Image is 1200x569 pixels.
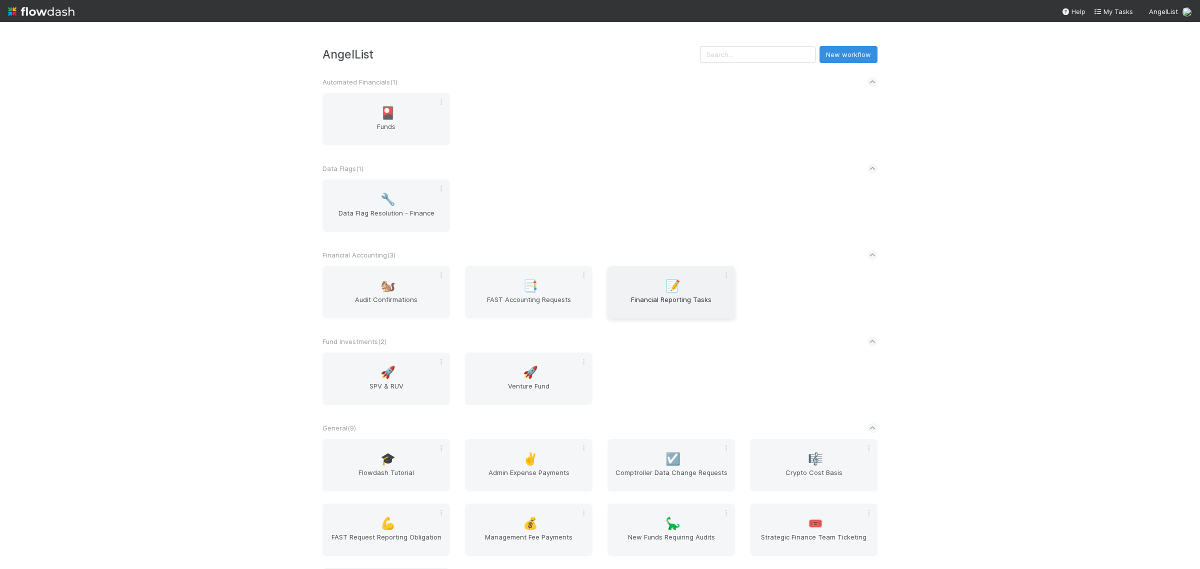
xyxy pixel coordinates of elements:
[322,251,395,259] span: Financial Accounting ( 3 )
[8,3,74,20] img: logo-inverted-e16ddd16eac7371096b0.svg
[465,439,592,491] a: ✌️Admin Expense Payments
[322,266,450,318] a: 🐿️Audit Confirmations
[380,279,395,292] span: 🐿️
[1061,6,1085,16] div: Help
[322,47,700,61] h3: AngelList
[665,452,680,465] span: ☑️
[326,294,446,314] span: Audit Confirmations
[380,517,395,530] span: 💪
[469,294,588,314] span: FAST Accounting Requests
[322,93,450,145] a: 🎴Funds
[322,78,397,86] span: Automated Financials ( 1 )
[322,439,450,491] a: 🎓Flowdash Tutorial
[322,503,450,556] a: 💪FAST Request Reporting Obligation
[322,179,450,232] a: 🔧Data Flag Resolution - Finance
[611,532,731,552] span: New Funds Requiring Audits
[750,439,877,491] a: 🎼Crypto Cost Basis
[808,452,823,465] span: 🎼
[326,121,446,141] span: Funds
[322,424,356,432] span: General ( 9 )
[322,352,450,405] a: 🚀SPV & RUV
[1093,7,1133,15] span: My Tasks
[380,452,395,465] span: 🎓
[611,467,731,487] span: Comptroller Data Change Requests
[750,503,877,556] a: 🎟️Strategic Finance Team Ticketing
[326,467,446,487] span: Flowdash Tutorial
[523,279,538,292] span: 📑
[322,164,363,172] span: Data Flags ( 1 )
[523,366,538,379] span: 🚀
[469,381,588,401] span: Venture Fund
[819,46,877,63] button: New workflow
[523,517,538,530] span: 💰
[326,381,446,401] span: SPV & RUV
[1093,6,1133,16] a: My Tasks
[754,467,873,487] span: Crypto Cost Basis
[665,517,680,530] span: 🦕
[380,193,395,206] span: 🔧
[754,532,873,552] span: Strategic Finance Team Ticketing
[607,503,735,556] a: 🦕New Funds Requiring Audits
[808,517,823,530] span: 🎟️
[380,106,395,119] span: 🎴
[665,279,680,292] span: 📝
[465,266,592,318] a: 📑FAST Accounting Requests
[465,503,592,556] a: 💰Management Fee Payments
[469,532,588,552] span: Management Fee Payments
[607,266,735,318] a: 📝Financial Reporting Tasks
[326,208,446,228] span: Data Flag Resolution - Finance
[1182,7,1192,17] img: avatar_8d06466b-a936-4205-8f52-b0cc03e2a179.png
[322,337,386,345] span: Fund Investments ( 2 )
[611,294,731,314] span: Financial Reporting Tasks
[700,46,815,63] input: Search...
[469,467,588,487] span: Admin Expense Payments
[523,452,538,465] span: ✌️
[1149,7,1178,15] span: AngelList
[326,532,446,552] span: FAST Request Reporting Obligation
[380,366,395,379] span: 🚀
[465,352,592,405] a: 🚀Venture Fund
[607,439,735,491] a: ☑️Comptroller Data Change Requests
